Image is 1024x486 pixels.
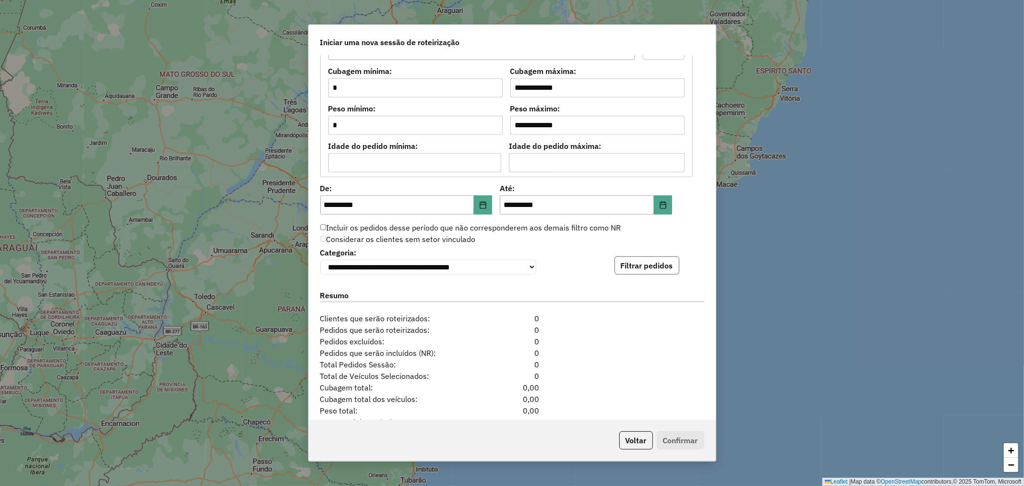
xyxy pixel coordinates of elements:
span: Peso total dos veículos: [314,416,479,428]
label: Considerar os clientes sem setor vinculado [320,233,476,245]
button: Choose Date [474,195,492,215]
label: Idade do pedido mínima: [328,140,502,152]
div: 0,00 [479,405,545,416]
span: Cubagem total dos veículos: [314,393,479,405]
a: Zoom out [1004,458,1018,472]
span: Pedidos excluídos: [314,336,479,347]
label: Peso mínimo: [328,103,503,114]
button: Filtrar pedidos [614,256,679,275]
label: Idade do pedido máxima: [509,140,685,152]
label: De: [320,182,493,194]
div: 0,00 [479,382,545,393]
div: 0,00 [479,416,545,428]
label: Incluir os pedidos desse período que não corresponderem aos demais filtro como NR [320,222,621,233]
label: Categoria: [320,247,536,258]
label: Peso máximo: [510,103,685,114]
span: | [849,478,851,485]
a: Leaflet [825,478,848,485]
div: 0 [479,336,545,347]
label: Cubagem mínima: [328,65,503,77]
div: 0 [479,359,545,370]
a: Zoom in [1004,443,1018,458]
label: Cubagem máxima: [510,65,685,77]
span: + [1008,444,1014,456]
div: 0,00 [479,393,545,405]
a: OpenStreetMap [881,478,922,485]
label: Até: [500,182,672,194]
span: − [1008,459,1014,471]
span: Total Pedidos Sessão: [314,359,479,370]
span: Clientes que serão roteirizados: [314,313,479,324]
span: Pedidos que serão roteirizados: [314,324,479,336]
div: 0 [479,370,545,382]
span: Pedidos que serão incluídos (NR): [314,347,479,359]
button: Voltar [619,431,653,450]
div: 0 [479,313,545,324]
input: Considerar os clientes sem setor vinculado [320,236,326,242]
label: Resumo [320,290,704,303]
input: Incluir os pedidos desse período que não corresponderem aos demais filtro como NR [320,224,326,231]
div: 0 [479,324,545,336]
button: Choose Date [654,195,672,215]
div: Map data © contributors,© 2025 TomTom, Microsoft [822,478,1024,486]
span: Total de Veículos Selecionados: [314,370,479,382]
span: Cubagem total: [314,382,479,393]
span: Iniciar uma nova sessão de roteirização [320,36,460,48]
div: 0 [479,347,545,359]
span: Peso total: [314,405,479,416]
